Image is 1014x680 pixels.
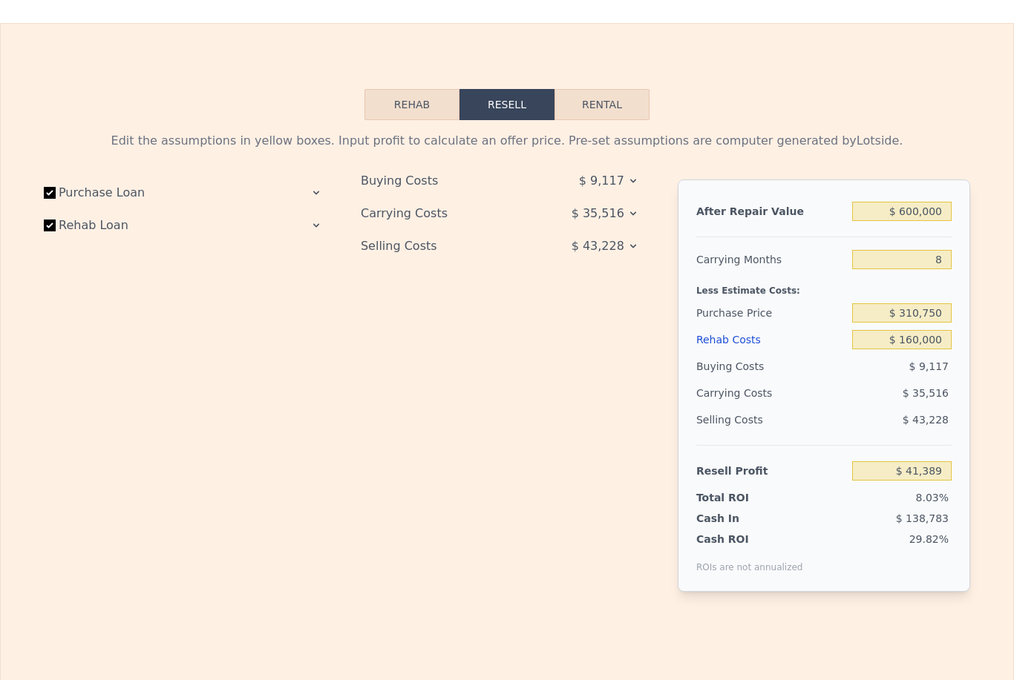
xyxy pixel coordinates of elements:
[572,200,624,227] span: $ 35,516
[909,533,949,545] span: 29.82%
[696,511,789,526] div: Cash In
[361,233,526,260] div: Selling Costs
[579,168,624,194] span: $ 9,117
[696,406,846,433] div: Selling Costs
[696,458,846,484] div: Resell Profit
[696,490,789,505] div: Total ROI
[896,512,949,524] span: $ 138,783
[696,246,846,273] div: Carrying Months
[696,380,789,406] div: Carrying Costs
[903,387,949,399] span: $ 35,516
[361,168,526,194] div: Buying Costs
[44,219,56,231] input: Rehab Loan
[696,273,952,300] div: Less Estimate Costs:
[555,89,650,120] button: Rental
[696,326,846,353] div: Rehab Costs
[696,300,846,326] div: Purchase Price
[916,492,949,504] span: 8.03%
[572,233,624,260] span: $ 43,228
[44,212,209,239] label: Rehab Loan
[44,132,970,150] div: Edit the assumptions in yellow boxes. Input profit to calculate an offer price. Pre-set assumptio...
[44,187,56,199] input: Purchase Loan
[909,360,949,372] span: $ 9,117
[696,547,803,573] div: ROIs are not annualized
[696,198,846,225] div: After Repair Value
[361,200,526,227] div: Carrying Costs
[364,89,459,120] button: Rehab
[459,89,555,120] button: Resell
[696,532,803,547] div: Cash ROI
[44,179,209,206] label: Purchase Loan
[903,414,949,426] span: $ 43,228
[696,353,846,380] div: Buying Costs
